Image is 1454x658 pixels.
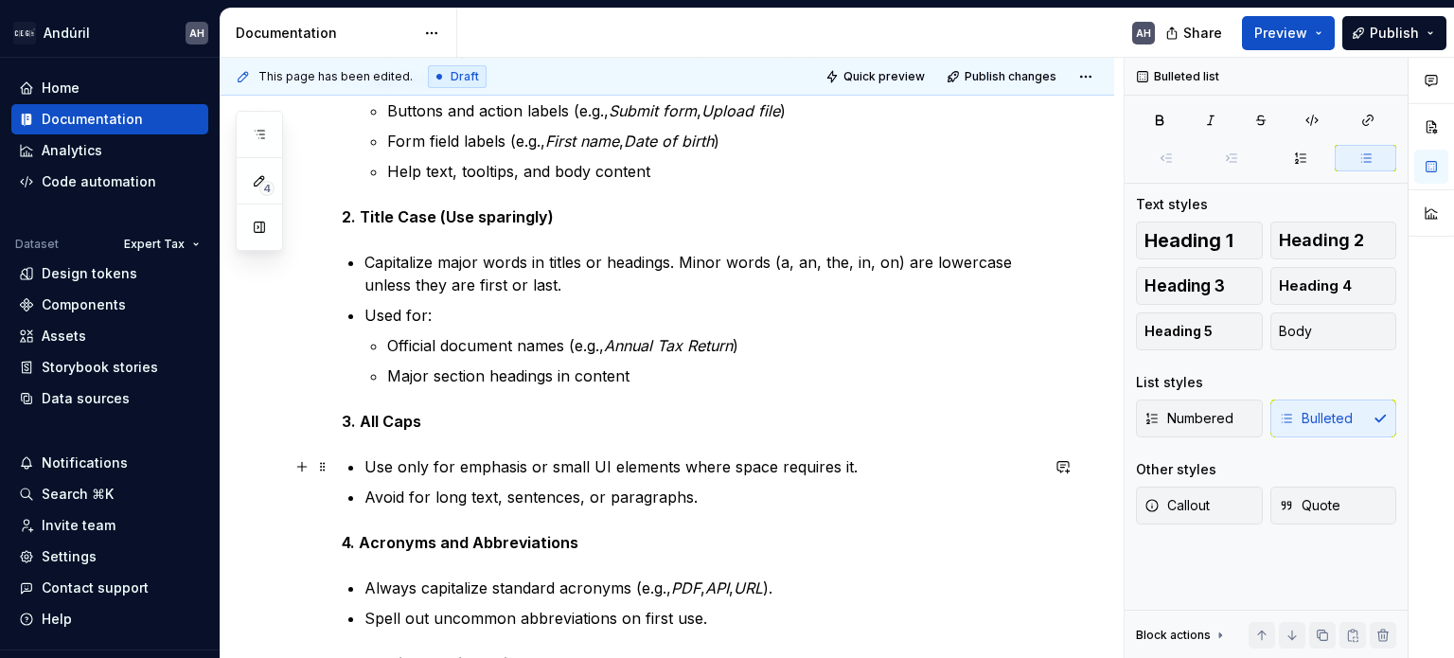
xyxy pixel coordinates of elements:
em: API [705,578,729,597]
img: 572984b3-56a8-419d-98bc-7b186c70b928.png [13,22,36,44]
span: Heading 3 [1144,276,1225,295]
button: Contact support [11,573,208,603]
a: Assets [11,321,208,351]
button: Preview [1242,16,1335,50]
em: Date of birth [624,132,714,151]
strong: 4. Acronyms and Abbreviations [342,533,578,552]
div: Invite team [42,516,115,535]
p: Spell out uncommon abbreviations on first use. [364,607,1038,630]
span: Share [1183,24,1222,43]
button: Share [1156,16,1234,50]
div: Components [42,295,126,314]
span: Numbered [1144,409,1233,428]
em: URL [734,578,763,597]
div: List styles [1136,373,1203,392]
span: Heading 2 [1279,231,1364,250]
span: Quote [1279,496,1340,515]
button: Heading 2 [1270,222,1397,259]
span: Preview [1254,24,1307,43]
div: Block actions [1136,622,1228,649]
a: Storybook stories [11,352,208,382]
div: Home [42,79,80,98]
div: Contact support [42,578,149,597]
div: Data sources [42,389,130,408]
em: Submit form [609,101,697,120]
a: Invite team [11,510,208,541]
strong: 3. All Caps [342,412,421,431]
div: Other styles [1136,460,1216,479]
div: AH [1136,26,1151,41]
p: Official document names (e.g., ) [387,334,1038,357]
p: Form field labels (e.g., , ) [387,130,1038,152]
button: Quick preview [820,63,933,90]
em: Upload file [701,101,780,120]
div: Search ⌘K [42,485,114,504]
div: Notifications [42,453,128,472]
em: Annual Tax Return [604,336,733,355]
a: Analytics [11,135,208,166]
span: Quick preview [843,69,925,84]
a: Components [11,290,208,320]
div: Dataset [15,237,59,252]
span: Expert Tax [124,237,185,252]
button: AndúrilAH [4,12,216,53]
button: Body [1270,312,1397,350]
a: Settings [11,542,208,572]
button: Publish changes [941,63,1065,90]
button: Notifications [11,448,208,478]
span: Publish changes [965,69,1056,84]
div: Documentation [236,24,415,43]
span: Heading 5 [1144,322,1213,341]
button: Search ⌘K [11,479,208,509]
div: Storybook stories [42,358,158,377]
button: Publish [1342,16,1446,50]
p: Use only for emphasis or small UI elements where space requires it. [364,455,1038,478]
span: 4 [259,181,275,196]
p: Major section headings in content [387,365,1038,387]
button: Heading 1 [1136,222,1263,259]
div: Help [42,610,72,629]
p: Always capitalize standard acronyms (e.g., , , ). [364,577,1038,599]
button: Quote [1270,487,1397,525]
button: Numbered [1136,400,1263,437]
span: Body [1279,322,1312,341]
button: Help [11,604,208,634]
em: PDF [671,578,700,597]
button: Expert Tax [115,231,208,258]
p: Capitalize major words in titles or headings. Minor words (a, an, the, in, on) are lowercase unle... [364,251,1038,296]
div: Analytics [42,141,102,160]
button: Callout [1136,487,1263,525]
div: Settings [42,547,97,566]
span: This page has been edited. [258,69,413,84]
button: Heading 4 [1270,267,1397,305]
a: Design tokens [11,258,208,289]
div: Code automation [42,172,156,191]
div: Text styles [1136,195,1208,214]
div: AH [189,26,204,41]
div: Andúril [44,24,90,43]
span: Heading 1 [1144,231,1233,250]
a: Code automation [11,167,208,197]
span: Draft [451,69,479,84]
a: Documentation [11,104,208,134]
p: Help text, tooltips, and body content [387,160,1038,183]
button: Heading 5 [1136,312,1263,350]
p: Used for: [364,304,1038,327]
strong: 2. Title Case (Use sparingly) [342,207,554,226]
span: Callout [1144,496,1210,515]
em: First name [545,132,619,151]
button: Heading 3 [1136,267,1263,305]
a: Home [11,73,208,103]
div: Assets [42,327,86,346]
span: Publish [1370,24,1419,43]
a: Data sources [11,383,208,414]
p: Avoid for long text, sentences, or paragraphs. [364,486,1038,508]
div: Block actions [1136,628,1211,643]
div: Documentation [42,110,143,129]
p: Buttons and action labels (e.g., , ) [387,99,1038,122]
span: Heading 4 [1279,276,1352,295]
div: Design tokens [42,264,137,283]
